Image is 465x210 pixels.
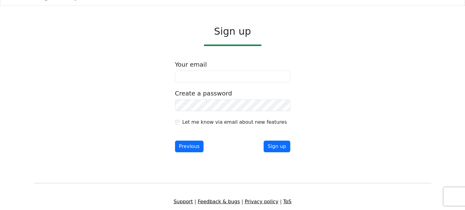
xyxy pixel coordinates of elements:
a: Feedback & bugs [198,199,240,204]
label: Let me know via email about new features [182,119,287,126]
label: Create a password [175,90,232,97]
a: Support [173,199,193,204]
a: ToS [283,199,292,204]
button: Sign up [264,141,290,152]
h2: Sign up [175,25,290,37]
a: Privacy policy [245,199,278,204]
div: | | | [30,198,435,205]
label: Your email [175,61,207,68]
button: Previous [175,141,204,152]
